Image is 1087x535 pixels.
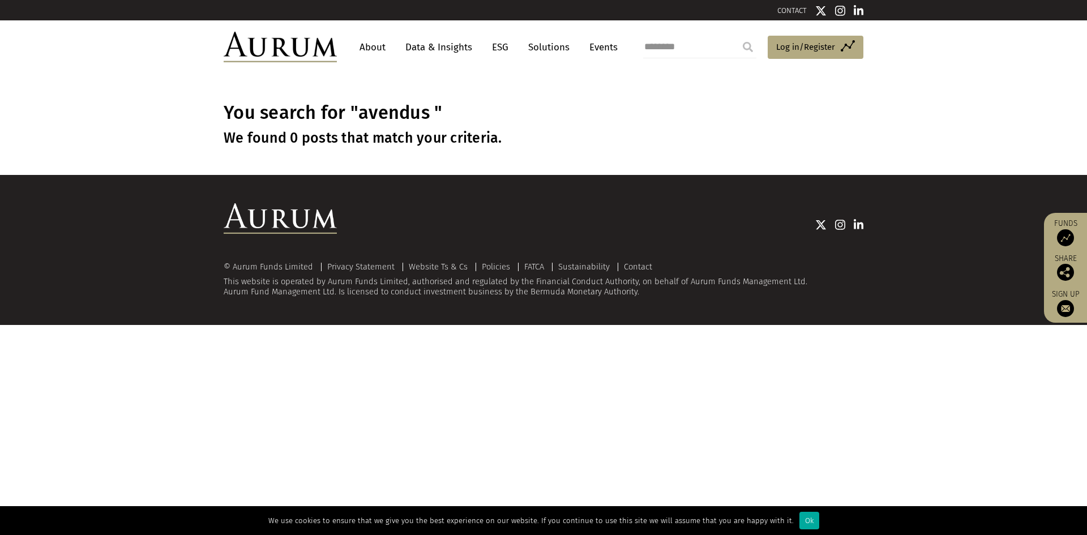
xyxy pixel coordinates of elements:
[854,219,864,230] img: Linkedin icon
[524,262,544,272] a: FATCA
[224,262,863,297] div: This website is operated by Aurum Funds Limited, authorised and regulated by the Financial Conduc...
[400,37,478,58] a: Data & Insights
[486,37,514,58] a: ESG
[224,102,863,124] h1: You search for "avendus "
[224,130,863,147] h3: We found 0 posts that match your criteria.
[1050,219,1081,246] a: Funds
[1050,255,1081,281] div: Share
[835,5,845,16] img: Instagram icon
[776,40,835,54] span: Log in/Register
[777,6,807,15] a: CONTACT
[768,36,863,59] a: Log in/Register
[1057,300,1074,317] img: Sign up to our newsletter
[1057,264,1074,281] img: Share this post
[815,5,827,16] img: Twitter icon
[327,262,395,272] a: Privacy Statement
[584,37,618,58] a: Events
[558,262,610,272] a: Sustainability
[1057,229,1074,246] img: Access Funds
[624,262,652,272] a: Contact
[224,263,319,271] div: © Aurum Funds Limited
[354,37,391,58] a: About
[409,262,468,272] a: Website Ts & Cs
[815,219,827,230] img: Twitter icon
[737,36,759,58] input: Submit
[523,37,575,58] a: Solutions
[835,219,845,230] img: Instagram icon
[224,32,337,62] img: Aurum
[224,203,337,234] img: Aurum Logo
[482,262,510,272] a: Policies
[1050,289,1081,317] a: Sign up
[854,5,864,16] img: Linkedin icon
